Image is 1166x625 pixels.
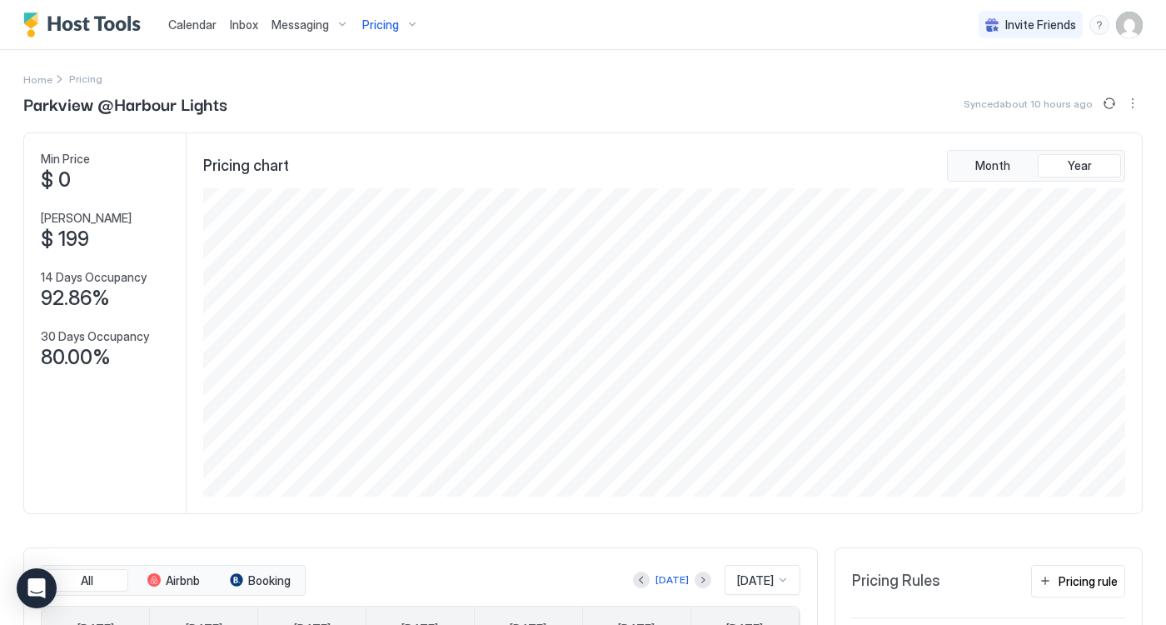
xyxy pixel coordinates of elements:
[975,158,1010,173] span: Month
[41,565,306,597] div: tab-group
[23,91,227,116] span: Parkview @Harbour Lights
[964,97,1093,110] span: Synced about 10 hours ago
[203,157,289,176] span: Pricing chart
[1038,154,1121,177] button: Year
[1099,93,1119,113] button: Sync prices
[41,211,132,226] span: [PERSON_NAME]
[45,569,128,592] button: All
[41,329,149,344] span: 30 Days Occupancy
[41,270,147,285] span: 14 Days Occupancy
[168,17,217,32] span: Calendar
[951,154,1034,177] button: Month
[81,573,93,588] span: All
[695,572,711,588] button: Next month
[166,573,200,588] span: Airbnb
[230,16,258,33] a: Inbox
[218,569,301,592] button: Booking
[41,167,71,192] span: $ 0
[41,345,111,370] span: 80.00%
[737,573,774,588] span: [DATE]
[1089,15,1109,35] div: menu
[41,227,89,252] span: $ 199
[23,70,52,87] div: Breadcrumb
[1123,93,1143,113] button: More options
[1116,12,1143,38] div: User profile
[1005,17,1076,32] span: Invite Friends
[947,150,1125,182] div: tab-group
[1123,93,1143,113] div: menu
[362,17,399,32] span: Pricing
[1059,572,1118,590] div: Pricing rule
[248,573,291,588] span: Booking
[1068,158,1092,173] span: Year
[272,17,329,32] span: Messaging
[23,70,52,87] a: Home
[23,12,148,37] a: Host Tools Logo
[655,572,689,587] div: [DATE]
[1031,565,1125,597] button: Pricing rule
[132,569,215,592] button: Airbnb
[633,572,650,588] button: Previous month
[41,152,90,167] span: Min Price
[41,286,110,311] span: 92.86%
[69,72,102,85] span: Breadcrumb
[653,570,691,590] button: [DATE]
[852,572,940,591] span: Pricing Rules
[17,568,57,608] div: Open Intercom Messenger
[230,17,258,32] span: Inbox
[23,73,52,86] span: Home
[168,16,217,33] a: Calendar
